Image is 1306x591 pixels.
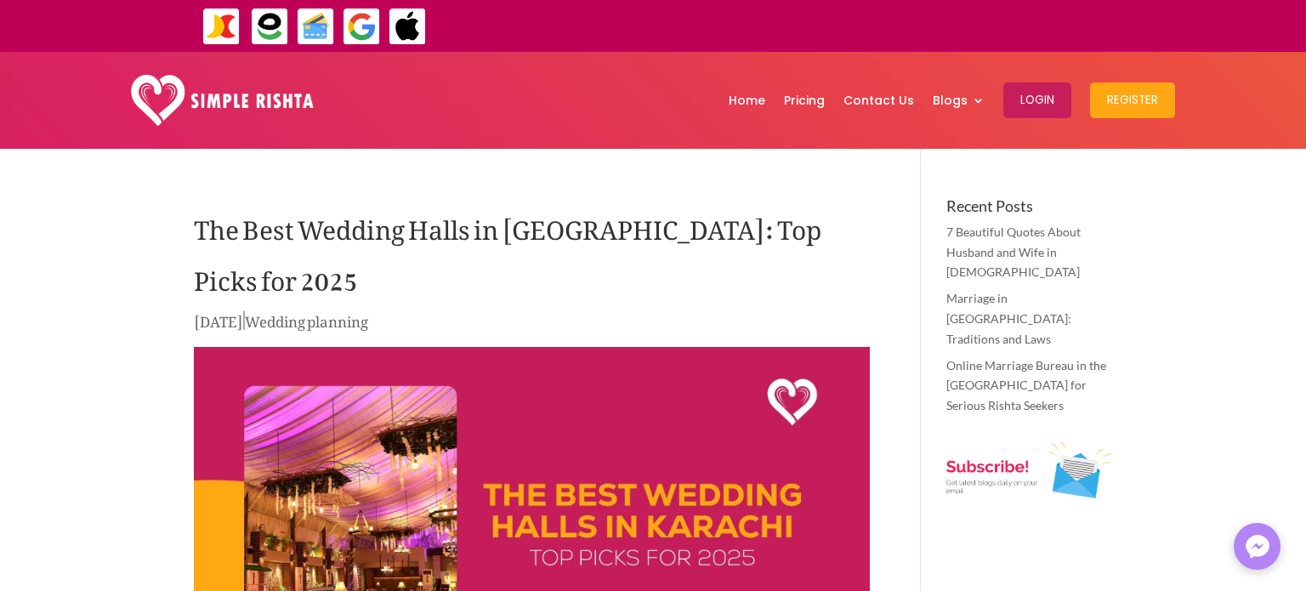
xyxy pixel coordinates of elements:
[202,8,241,46] img: JazzCash-icon
[843,56,914,145] a: Contact Us
[946,358,1106,413] a: Online Marriage Bureau in the [GEOGRAPHIC_DATA] for Serious Rishta Seekers
[251,8,289,46] img: EasyPaisa-icon
[389,8,427,46] img: ApplePay-icon
[343,8,381,46] img: GooglePay-icon
[194,300,243,336] span: [DATE]
[1090,56,1175,145] a: Register
[297,8,335,46] img: Credit Cards
[194,309,870,342] p: |
[1090,82,1175,118] button: Register
[194,198,870,309] h1: The Best Wedding Halls in [GEOGRAPHIC_DATA]: Top Picks for 2025
[784,56,825,145] a: Pricing
[946,291,1071,346] a: Marriage in [GEOGRAPHIC_DATA]: Traditions and Laws
[946,224,1081,280] a: 7 Beautiful Quotes About Husband and Wife in [DEMOGRAPHIC_DATA]
[933,56,985,145] a: Blogs
[245,300,368,336] a: Wedding planning
[1241,530,1275,564] img: Messenger
[946,198,1112,222] h4: Recent Posts
[1003,56,1071,145] a: Login
[729,56,765,145] a: Home
[1003,82,1071,118] button: Login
